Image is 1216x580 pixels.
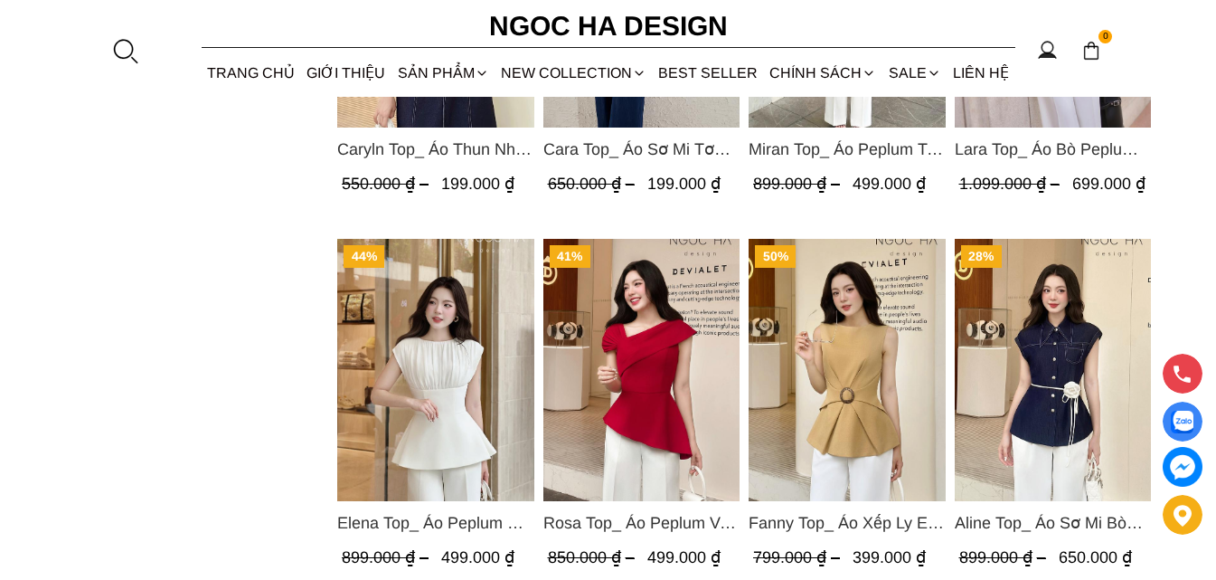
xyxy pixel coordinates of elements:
span: 899.000 ₫ [753,175,844,193]
span: 0 [1098,30,1113,44]
a: Link to Fanny Top_ Áo Xếp Ly Eo Sát Nách Màu Bee A1068 [749,510,946,536]
span: Cara Top_ Áo Sơ Mi Tơ Rớt Vai Nhún Eo Màu Trắng A1073 [542,137,740,162]
span: 899.000 ₫ [342,548,433,566]
a: Product image - Fanny Top_ Áo Xếp Ly Eo Sát Nách Màu Bee A1068 [749,239,946,501]
a: LIÊN HỆ [947,49,1014,97]
img: img-CART-ICON-ksit0nf1 [1081,41,1101,61]
a: Product image - Elena Top_ Áo Peplum Cổ Nhún Màu Trắng A1066 [337,239,534,501]
span: Fanny Top_ Áo Xếp Ly Eo Sát Nách Màu Bee A1068 [749,510,946,536]
span: Lara Top_ Áo Bò Peplum Vạt Chép Đính Cúc Mix Cổ Trắng A1058 [954,137,1151,162]
a: Link to Aline Top_ Áo Sơ Mi Bò Lụa Rớt Vai A1070 [954,510,1151,536]
a: Link to Caryln Top_ Áo Thun Nhún Ngực Tay Cộc A1062 [337,137,534,162]
a: TRANG CHỦ [202,49,301,97]
span: 850.000 ₫ [547,548,638,566]
a: Display image [1163,402,1202,442]
a: NEW COLLECTION [495,49,652,97]
a: Product image - Aline Top_ Áo Sơ Mi Bò Lụa Rớt Vai A1070 [954,239,1151,501]
img: Elena Top_ Áo Peplum Cổ Nhún Màu Trắng A1066 [337,239,534,501]
a: BEST SELLER [653,49,764,97]
img: Display image [1171,411,1193,433]
span: Elena Top_ Áo Peplum Cổ Nhún Màu Trắng A1066 [337,510,534,536]
a: Link to Cara Top_ Áo Sơ Mi Tơ Rớt Vai Nhún Eo Màu Trắng A1073 [542,137,740,162]
img: Rosa Top_ Áo Peplum Vai Lệch Xếp Ly Màu Đỏ A1064 [542,239,740,501]
span: 699.000 ₫ [1071,175,1145,193]
span: Caryln Top_ Áo Thun Nhún Ngực Tay Cộc A1062 [337,137,534,162]
span: 650.000 ₫ [547,175,638,193]
span: 650.000 ₫ [1058,548,1131,566]
a: Product image - Rosa Top_ Áo Peplum Vai Lệch Xếp Ly Màu Đỏ A1064 [542,239,740,501]
a: messenger [1163,447,1202,487]
span: Aline Top_ Áo Sơ Mi Bò Lụa Rớt Vai A1070 [954,510,1151,536]
img: Aline Top_ Áo Sơ Mi Bò Lụa Rớt Vai A1070 [954,239,1151,501]
span: Rosa Top_ Áo Peplum Vai Lệch Xếp Ly Màu Đỏ A1064 [542,510,740,536]
span: 499.000 ₫ [646,548,720,566]
a: GIỚI THIỆU [301,49,391,97]
span: Miran Top_ Áo Peplum Trễ Vai Phối Trắng Đen A1069 [749,137,946,162]
a: SALE [882,49,947,97]
span: 799.000 ₫ [753,548,844,566]
a: Ngoc Ha Design [473,5,744,48]
div: SẢN PHẨM [391,49,495,97]
span: 499.000 ₫ [853,175,926,193]
a: Link to Rosa Top_ Áo Peplum Vai Lệch Xếp Ly Màu Đỏ A1064 [542,510,740,536]
span: 550.000 ₫ [342,175,433,193]
span: 199.000 ₫ [441,175,514,193]
span: 499.000 ₫ [441,548,514,566]
img: Fanny Top_ Áo Xếp Ly Eo Sát Nách Màu Bee A1068 [749,239,946,501]
div: Chính sách [764,49,882,97]
a: Link to Elena Top_ Áo Peplum Cổ Nhún Màu Trắng A1066 [337,510,534,536]
span: 199.000 ₫ [646,175,720,193]
a: Link to Lara Top_ Áo Bò Peplum Vạt Chép Đính Cúc Mix Cổ Trắng A1058 [954,137,1151,162]
a: Link to Miran Top_ Áo Peplum Trễ Vai Phối Trắng Đen A1069 [749,137,946,162]
span: 1.099.000 ₫ [958,175,1063,193]
span: 399.000 ₫ [853,548,926,566]
span: 899.000 ₫ [958,548,1050,566]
